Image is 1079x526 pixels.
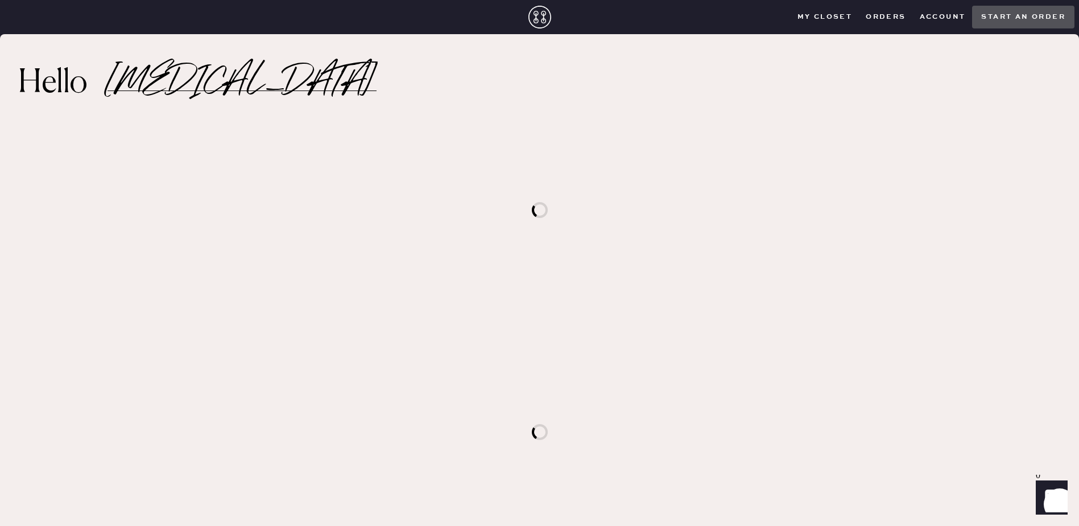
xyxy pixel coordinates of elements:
[1025,475,1074,524] iframe: Front Chat
[913,9,973,26] button: Account
[859,9,912,26] button: Orders
[18,70,108,97] h2: Hello
[108,76,377,91] h2: [MEDICAL_DATA]
[972,6,1074,28] button: Start an order
[791,9,859,26] button: My Closet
